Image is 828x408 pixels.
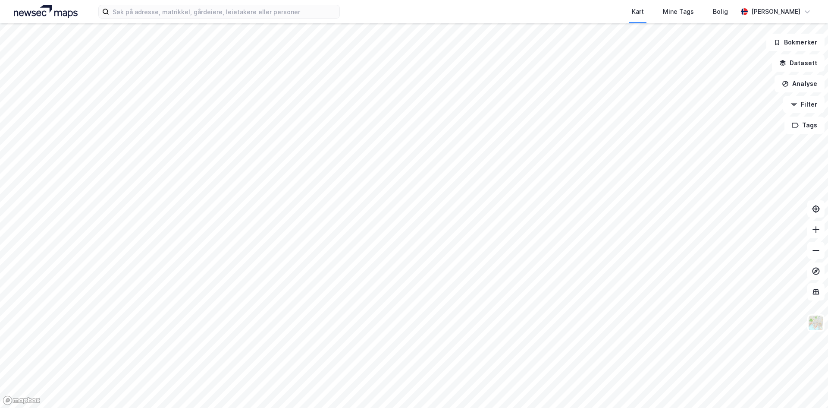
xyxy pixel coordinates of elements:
[785,367,828,408] div: Kontrollprogram for chat
[632,6,644,17] div: Kart
[785,367,828,408] iframe: Chat Widget
[713,6,728,17] div: Bolig
[663,6,694,17] div: Mine Tags
[751,6,800,17] div: [PERSON_NAME]
[14,5,78,18] img: logo.a4113a55bc3d86da70a041830d287a7e.svg
[109,5,339,18] input: Søk på adresse, matrikkel, gårdeiere, leietakere eller personer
